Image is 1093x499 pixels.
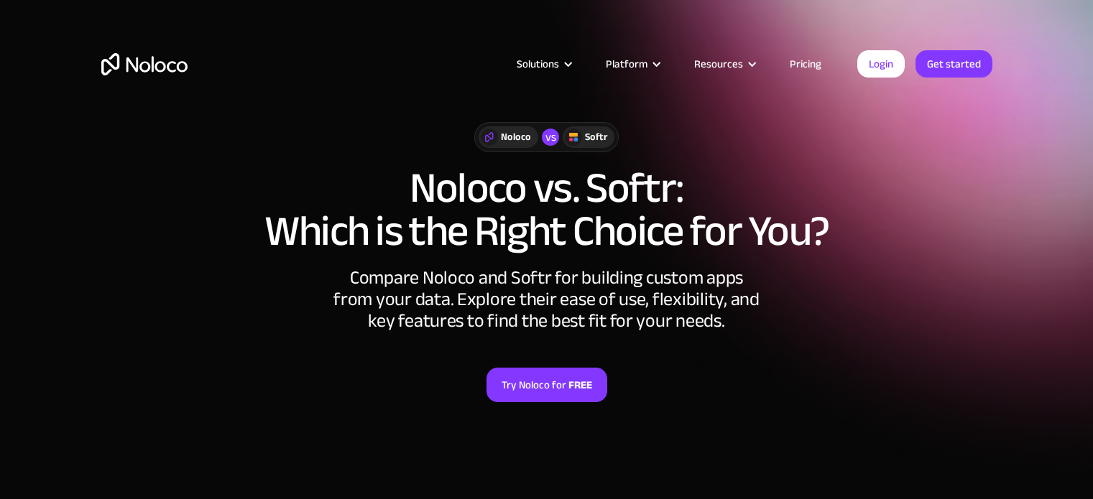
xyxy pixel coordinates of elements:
[486,368,607,402] a: Try Noloco forFREE
[331,267,762,332] div: Compare Noloco and Softr for building custom apps from your data. Explore their ease of use, flex...
[101,167,992,253] h1: Noloco vs. Softr: Which is the Right Choice for You?
[772,55,839,73] a: Pricing
[517,55,559,73] div: Solutions
[568,376,592,394] strong: FREE
[501,129,531,145] div: Noloco
[542,129,559,146] div: vs
[499,55,588,73] div: Solutions
[101,53,188,75] a: home
[588,55,676,73] div: Platform
[857,50,905,78] a: Login
[694,55,743,73] div: Resources
[916,50,992,78] a: Get started
[585,129,607,145] div: Softr
[606,55,647,73] div: Platform
[676,55,772,73] div: Resources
